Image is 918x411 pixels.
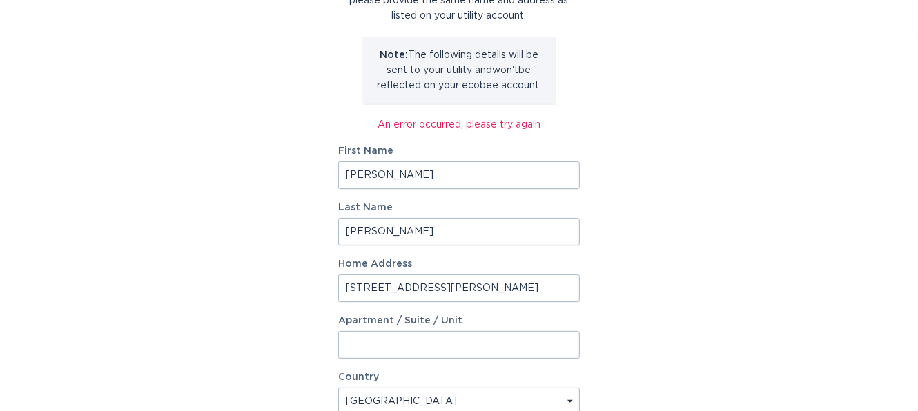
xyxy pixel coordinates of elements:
[380,50,408,60] strong: Note:
[338,146,580,156] label: First Name
[338,316,580,325] label: Apartment / Suite / Unit
[373,48,545,93] p: The following details will be sent to your utility and won't be reflected on your ecobee account.
[338,117,580,132] div: An error occurred, please try again
[338,259,580,269] label: Home Address
[338,203,580,212] label: Last Name
[338,372,379,382] label: Country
